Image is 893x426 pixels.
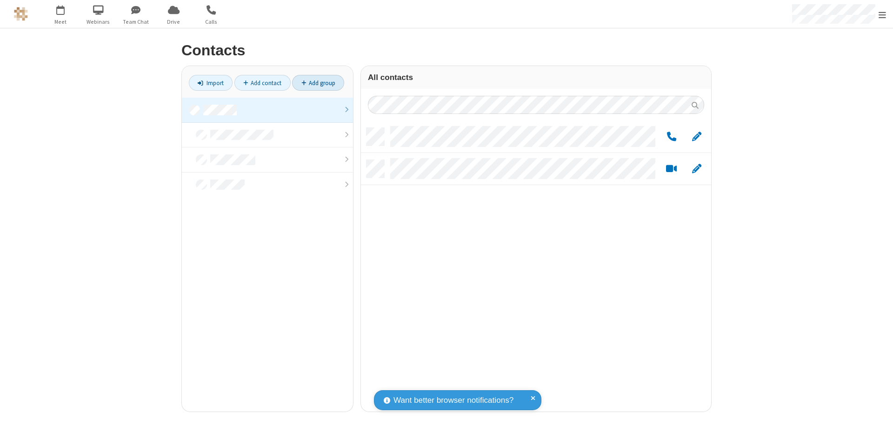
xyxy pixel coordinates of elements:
span: Drive [156,18,191,26]
img: QA Selenium DO NOT DELETE OR CHANGE [14,7,28,21]
div: grid [361,121,711,412]
button: Edit [687,163,706,175]
a: Add group [292,75,344,91]
button: Call by phone [662,131,680,143]
a: Add contact [234,75,291,91]
span: Calls [194,18,229,26]
a: Import [189,75,233,91]
span: Meet [43,18,78,26]
button: Start a video meeting [662,163,680,175]
span: Want better browser notifications? [393,394,513,406]
button: Edit [687,131,706,143]
h2: Contacts [181,42,712,59]
span: Webinars [81,18,116,26]
span: Team Chat [119,18,153,26]
h3: All contacts [368,73,704,82]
